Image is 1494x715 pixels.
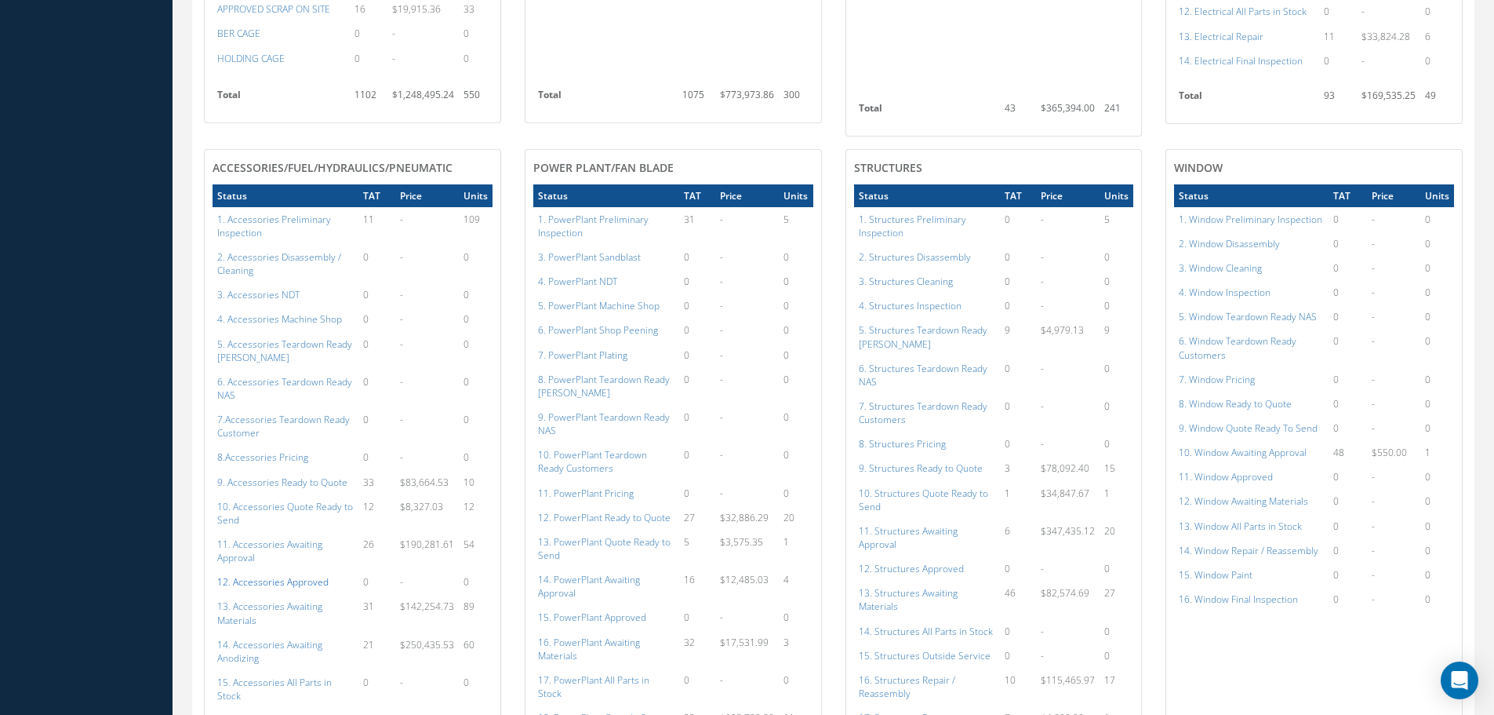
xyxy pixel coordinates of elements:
a: 5. Accessories Teardown Ready [PERSON_NAME] [217,337,352,364]
td: 0 [1420,280,1454,305]
a: 16. PowerPlant Awaiting Materials [538,636,640,662]
a: 6. Accessories Teardown Ready NAS [217,375,352,402]
td: 0 [1420,392,1454,416]
span: - [1372,261,1375,275]
th: Status [854,184,1000,207]
td: 0 [1100,619,1133,644]
td: 0 [358,283,395,307]
span: - [400,337,403,351]
td: 0 [779,605,812,629]
td: 0 [358,445,395,469]
a: 5. Structures Teardown Ready [PERSON_NAME] [859,323,987,350]
h4: Accessories/Fuel/Hydraulics/Pneumatic [213,162,493,175]
td: 0 [1100,294,1133,318]
span: - [720,611,723,624]
td: 1 [779,530,812,567]
td: 0 [459,283,493,307]
span: $32,886.29 [720,511,769,524]
td: 0 [1420,49,1454,73]
a: 16. Structures Repair / Reassembly [859,673,955,700]
td: 16 [679,567,716,605]
span: - [720,348,723,362]
a: 7. Structures Teardown Ready Customers [859,399,987,426]
td: 0 [1420,232,1454,256]
span: - [1041,275,1044,288]
td: 93 [1319,84,1357,115]
td: 0 [1329,538,1367,563]
td: 300 [779,83,812,115]
td: 0 [358,370,395,407]
a: 10. Window Awaiting Approval [1179,446,1307,459]
span: - [1372,373,1375,386]
span: - [400,413,403,426]
span: - [1372,397,1375,410]
th: Price [1036,184,1100,207]
span: - [1372,593,1375,606]
span: - [1372,568,1375,582]
td: 15 [1100,456,1133,480]
span: - [400,250,403,264]
td: 0 [679,481,716,505]
span: - [1041,299,1044,312]
th: Price [395,184,459,207]
td: 0 [1329,587,1367,611]
td: 0 [779,481,812,505]
td: 0 [1420,305,1454,329]
td: 0 [459,570,493,594]
td: 0 [1420,538,1454,563]
a: 1. Accessories Preliminary Inspection [217,213,331,239]
td: 1 [1100,481,1133,519]
td: 0 [679,367,716,405]
td: 0 [1420,465,1454,489]
span: - [392,27,395,40]
span: $142,254.73 [400,600,454,613]
td: 0 [1329,329,1367,367]
span: $550.00 [1372,446,1407,459]
td: 46 [1000,581,1037,618]
span: $19,915.36 [392,2,441,16]
th: TAT [358,184,395,207]
td: 0 [358,245,395,283]
a: 1. PowerPlant Preliminary Inspection [538,213,649,239]
td: 10 [459,470,493,494]
span: $33,824.28 [1361,30,1410,43]
td: 0 [779,318,812,342]
a: 14. Structures All Parts in Stock [859,625,993,638]
span: - [1372,286,1375,299]
a: 9. PowerPlant Teardown Ready NAS [538,410,670,437]
a: 9. Accessories Ready to Quote [217,476,347,489]
td: 0 [679,443,716,480]
span: - [1041,625,1044,638]
td: 0 [779,405,812,443]
a: 16. Window Final Inspection [1179,593,1298,606]
td: 31 [358,594,395,632]
td: 0 [459,445,493,469]
span: $773,973.86 [720,88,774,101]
td: 0 [459,370,493,407]
th: Status [213,184,358,207]
span: $8,327.03 [400,500,443,513]
td: 3 [1000,456,1037,480]
a: 7. PowerPlant Plating [538,348,627,362]
td: 21 [358,633,395,670]
a: 3. Structures Cleaning [859,275,953,288]
span: - [1372,520,1375,533]
td: 31 [679,207,716,245]
td: 33 [358,470,395,494]
span: - [720,299,723,312]
span: $190,281.61 [400,538,454,551]
h4: Window [1174,162,1454,175]
a: 11. Structures Awaiting Approval [859,524,958,551]
a: 7.Accessories Teardown Ready Customer [217,413,350,440]
a: 11. Accessories Awaiting Approval [217,538,322,564]
td: 5 [779,207,812,245]
td: 0 [1100,394,1133,432]
th: Units [459,184,493,207]
td: 0 [1420,256,1454,280]
a: 7. Window Pricing [1179,373,1255,386]
span: - [1041,437,1044,451]
td: 0 [1329,367,1367,392]
a: 4. Accessories Machine Shop [217,312,342,326]
td: 0 [1000,245,1037,269]
a: 15. PowerPlant Approved [538,611,646,624]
